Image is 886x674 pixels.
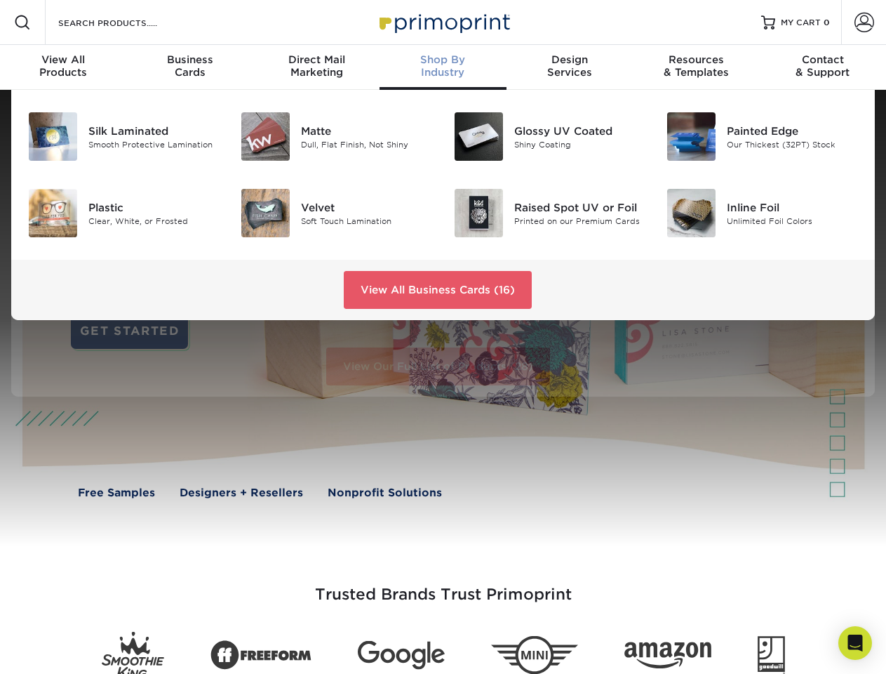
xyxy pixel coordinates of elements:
[253,53,380,79] div: Marketing
[373,7,514,37] img: Primoprint
[126,53,253,79] div: Cards
[824,18,830,27] span: 0
[633,53,759,66] span: Resources
[758,636,785,674] img: Goodwill
[838,626,872,660] div: Open Intercom Messenger
[506,53,633,79] div: Services
[506,45,633,90] a: DesignServices
[781,17,821,29] span: MY CART
[380,53,506,79] div: Industry
[358,641,445,670] img: Google
[624,642,711,669] img: Amazon
[253,53,380,66] span: Direct Mail
[126,45,253,90] a: BusinessCards
[380,45,506,90] a: Shop ByIndustry
[33,552,854,621] h3: Trusted Brands Trust Primoprint
[633,53,759,79] div: & Templates
[126,53,253,66] span: Business
[380,53,506,66] span: Shop By
[253,45,380,90] a: Direct MailMarketing
[57,14,194,31] input: SEARCH PRODUCTS.....
[326,348,550,385] a: View Our Full List of Products (28)
[4,631,119,669] iframe: Google Customer Reviews
[633,45,759,90] a: Resources& Templates
[506,53,633,66] span: Design
[344,271,532,309] a: View All Business Cards (16)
